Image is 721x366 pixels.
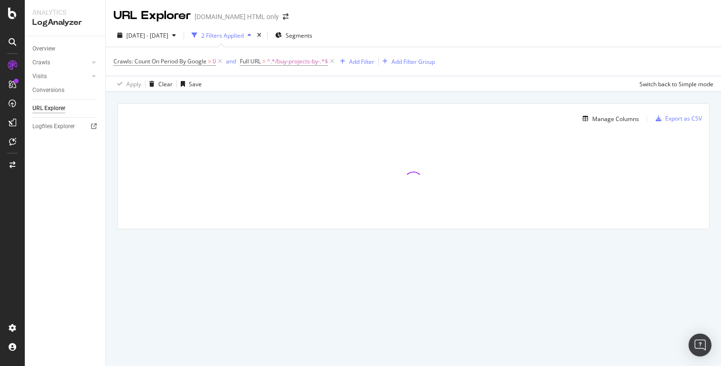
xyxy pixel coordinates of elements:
[240,57,261,65] span: Full URL
[188,28,255,43] button: 2 Filters Applied
[636,76,713,91] button: Switch back to Simple mode
[349,58,374,66] div: Add Filter
[113,8,191,24] div: URL Explorer
[113,57,206,65] span: Crawls: Count On Period By Google
[32,71,47,81] div: Visits
[32,58,50,68] div: Crawls
[32,85,99,95] a: Conversions
[286,31,312,40] span: Segments
[32,103,99,113] a: URL Explorer
[126,80,141,88] div: Apply
[592,115,639,123] div: Manage Columns
[32,44,55,54] div: Overview
[32,58,89,68] a: Crawls
[579,113,639,124] button: Manage Columns
[32,44,99,54] a: Overview
[652,111,702,126] button: Export as CSV
[226,57,236,65] div: and
[336,56,374,67] button: Add Filter
[195,12,279,21] div: [DOMAIN_NAME] HTML only
[32,103,65,113] div: URL Explorer
[639,80,713,88] div: Switch back to Simple mode
[379,56,435,67] button: Add Filter Group
[283,13,288,20] div: arrow-right-arrow-left
[189,80,202,88] div: Save
[201,31,244,40] div: 2 Filters Applied
[665,114,702,122] div: Export as CSV
[113,76,141,91] button: Apply
[113,28,180,43] button: [DATE] - [DATE]
[267,55,328,68] span: ^.*/buy-projects-by-.*$
[126,31,168,40] span: [DATE] - [DATE]
[271,28,316,43] button: Segments
[226,57,236,66] button: and
[32,8,98,17] div: Analytics
[213,55,216,68] span: 0
[262,57,266,65] span: =
[391,58,435,66] div: Add Filter Group
[689,334,711,356] div: Open Intercom Messenger
[145,76,173,91] button: Clear
[32,122,99,132] a: Logfiles Explorer
[32,17,98,28] div: LogAnalyzer
[32,122,75,132] div: Logfiles Explorer
[255,30,263,40] div: times
[32,71,89,81] a: Visits
[158,80,173,88] div: Clear
[208,57,211,65] span: >
[177,76,202,91] button: Save
[32,85,64,95] div: Conversions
